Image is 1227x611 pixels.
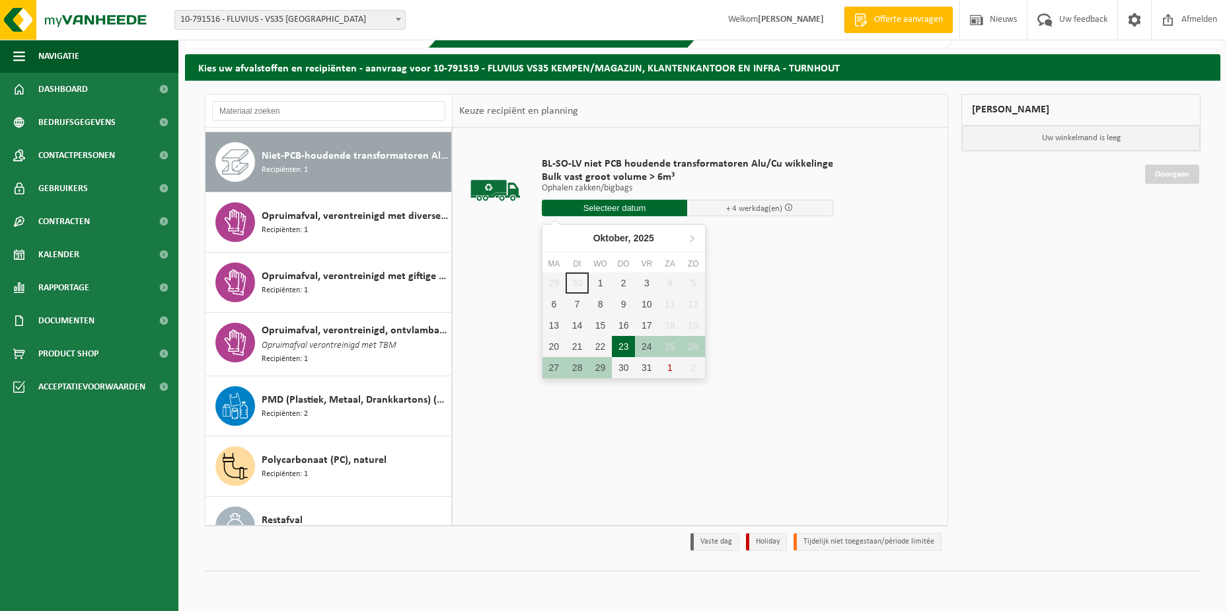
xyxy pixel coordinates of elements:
[1145,165,1199,184] a: Doorgaan
[262,224,308,237] span: Recipiënten: 1
[453,95,585,128] div: Keuze recipiënt en planning
[38,205,90,238] span: Contracten
[38,271,89,304] span: Rapportage
[589,257,612,270] div: wo
[961,94,1201,126] div: [PERSON_NAME]
[542,184,833,193] p: Ophalen zakken/bigbags
[635,294,658,315] div: 10
[38,139,115,172] span: Contactpersonen
[726,204,782,213] span: + 4 werkdag(en)
[38,337,98,370] span: Product Shop
[566,357,589,378] div: 28
[262,339,396,353] span: Opruimafval verontreinigd met TBM
[612,336,635,357] div: 23
[175,11,405,29] span: 10-791516 - FLUVIUS - VS35 KEMPEN
[542,294,566,315] div: 6
[205,436,452,497] button: Polycarbonaat (PC), naturel Recipiënten: 1
[589,336,612,357] div: 22
[262,164,308,177] span: Recipiënten: 1
[871,13,946,26] span: Offerte aanvragen
[262,208,448,224] span: Opruimafval, verontreinigd met diverse gevaarlijke afvalstoffen
[635,315,658,336] div: 17
[612,294,635,315] div: 9
[794,533,942,551] li: Tijdelijk niet toegestaan/période limitée
[205,192,452,253] button: Opruimafval, verontreinigd met diverse gevaarlijke afvalstoffen Recipiënten: 1
[38,106,116,139] span: Bedrijfsgegevens
[262,268,448,284] span: Opruimafval, verontreinigd met giftige stoffen, verpakt in vaten
[635,357,658,378] div: 31
[38,172,88,205] span: Gebruikers
[566,294,589,315] div: 7
[38,40,79,73] span: Navigatie
[174,10,406,30] span: 10-791516 - FLUVIUS - VS35 KEMPEN
[690,533,739,551] li: Vaste dag
[589,315,612,336] div: 15
[212,101,445,121] input: Materiaal zoeken
[262,323,448,339] span: Opruimafval, verontreinigd, ontvlambaar
[635,272,658,294] div: 3
[566,336,589,357] div: 21
[589,294,612,315] div: 8
[588,227,659,249] div: Oktober,
[589,272,612,294] div: 1
[38,238,79,271] span: Kalender
[38,73,88,106] span: Dashboard
[38,304,94,337] span: Documenten
[542,357,566,378] div: 27
[746,533,787,551] li: Holiday
[589,357,612,378] div: 29
[542,157,833,171] span: BL-SO-LV niet PCB houdende transformatoren Alu/Cu wikkelinge
[635,336,658,357] div: 24
[205,253,452,313] button: Opruimafval, verontreinigd met giftige stoffen, verpakt in vaten Recipiënten: 1
[185,54,1220,80] h2: Kies uw afvalstoffen en recipiënten - aanvraag voor 10-791519 - FLUVIUS VS35 KEMPEN/MAGAZIJN, KLA...
[262,392,448,408] span: PMD (Plastiek, Metaal, Drankkartons) (bedrijven)
[634,233,654,243] i: 2025
[542,200,688,216] input: Selecteer datum
[542,315,566,336] div: 13
[262,452,387,468] span: Polycarbonaat (PC), naturel
[542,257,566,270] div: ma
[205,376,452,436] button: PMD (Plastiek, Metaal, Drankkartons) (bedrijven) Recipiënten: 2
[612,357,635,378] div: 30
[635,257,658,270] div: vr
[962,126,1200,151] p: Uw winkelmand is leeg
[758,15,824,24] strong: [PERSON_NAME]
[205,313,452,376] button: Opruimafval, verontreinigd, ontvlambaar Opruimafval verontreinigd met TBM Recipiënten: 1
[612,315,635,336] div: 16
[262,353,308,366] span: Recipiënten: 1
[612,257,635,270] div: do
[262,512,303,528] span: Restafval
[682,257,705,270] div: zo
[658,257,681,270] div: za
[542,171,833,184] span: Bulk vast groot volume > 6m³
[566,315,589,336] div: 14
[262,468,308,481] span: Recipiënten: 1
[542,336,566,357] div: 20
[262,408,308,421] span: Recipiënten: 2
[612,272,635,294] div: 2
[205,132,452,192] button: Niet-PCB-houdende transformatoren Alu/Cu wikkelingen Recipiënten: 1
[38,370,145,403] span: Acceptatievoorwaarden
[205,497,452,557] button: Restafval
[844,7,953,33] a: Offerte aanvragen
[262,284,308,297] span: Recipiënten: 1
[262,148,448,164] span: Niet-PCB-houdende transformatoren Alu/Cu wikkelingen
[566,257,589,270] div: di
